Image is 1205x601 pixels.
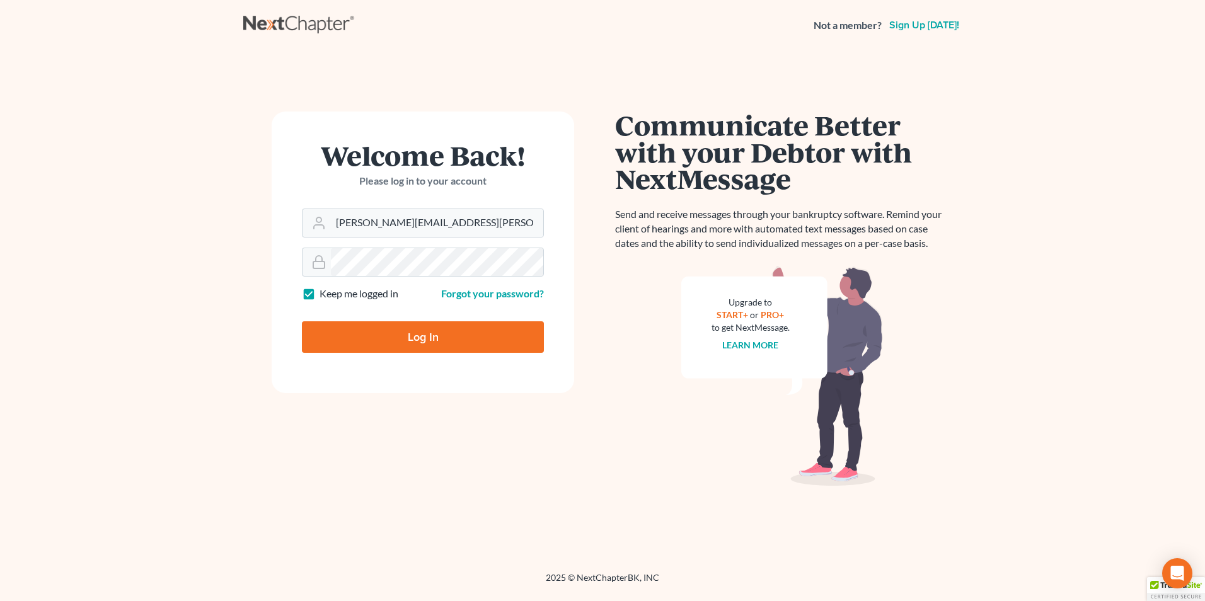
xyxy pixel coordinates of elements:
[320,287,398,301] label: Keep me logged in
[814,18,882,33] strong: Not a member?
[302,321,544,353] input: Log In
[887,20,962,30] a: Sign up [DATE]!
[712,296,790,309] div: Upgrade to
[712,321,790,334] div: to get NextMessage.
[615,112,949,192] h1: Communicate Better with your Debtor with NextMessage
[243,571,962,594] div: 2025 © NextChapterBK, INC
[302,142,544,169] h1: Welcome Back!
[761,309,785,320] a: PRO+
[717,309,749,320] a: START+
[302,174,544,188] p: Please log in to your account
[615,207,949,251] p: Send and receive messages through your bankruptcy software. Remind your client of hearings and mo...
[331,209,543,237] input: Email Address
[1162,558,1192,588] div: Open Intercom Messenger
[441,287,544,299] a: Forgot your password?
[681,266,883,486] img: nextmessage_bg-59042aed3d76b12b5cd301f8e5b87938c9018125f34e5fa2b7a6b67550977c72.svg
[1147,577,1205,601] div: TrustedSite Certified
[751,309,759,320] span: or
[723,340,779,350] a: Learn more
